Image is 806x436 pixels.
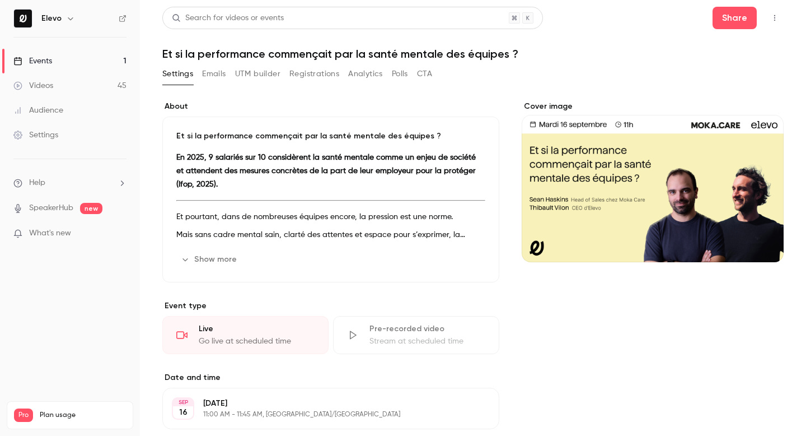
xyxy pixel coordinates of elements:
div: Go live at scheduled time [199,336,315,347]
button: Analytics [348,65,383,83]
span: Plan usage [40,411,126,420]
button: Emails [202,65,226,83]
div: SEP [173,398,193,406]
div: LiveGo live at scheduled time [162,316,329,354]
p: 16 [179,407,188,418]
div: Pre-recorded videoStream at scheduled time [333,316,499,354]
p: Et si la performance commençait par la santé mentale des équipes ? [176,131,485,142]
section: Cover image [522,101,784,262]
button: Registrations [289,65,339,83]
label: About [162,101,499,112]
h6: Elevo [41,13,62,24]
button: Polls [392,65,408,83]
p: Mais sans cadre mental sain, clarté des attentes et espace pour s’exprimer, la motivation s’effri... [176,228,485,242]
span: Help [29,177,45,189]
label: Date and time [162,372,499,383]
div: Settings [13,129,58,141]
button: Share [713,7,757,29]
div: Search for videos or events [172,12,284,24]
button: Show more [176,251,243,268]
p: Event type [162,300,499,312]
div: Stream at scheduled time [369,336,485,347]
button: CTA [417,65,432,83]
p: Et pourtant, dans de nombreuses équipes encore, la pression est une norme. [176,210,485,224]
label: Cover image [522,101,784,112]
button: Settings [162,65,193,83]
p: 11:00 AM - 11:45 AM, [GEOGRAPHIC_DATA]/[GEOGRAPHIC_DATA] [203,410,440,419]
div: Audience [13,105,63,116]
div: Pre-recorded video [369,323,485,335]
div: Videos [13,80,53,91]
span: What's new [29,228,71,239]
div: Live [199,323,315,335]
span: Pro [14,409,33,422]
div: Events [13,55,52,67]
img: Elevo [14,10,32,27]
a: SpeakerHub [29,202,73,214]
p: [DATE] [203,398,440,409]
span: new [80,203,102,214]
li: help-dropdown-opener [13,177,126,189]
strong: En 2025, 9 salariés sur 10 considèrent la santé mentale comme un enjeu de société et attendent de... [176,154,476,188]
h1: Et si la performance commençait par la santé mentale des équipes ? [162,47,784,61]
button: UTM builder [235,65,280,83]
